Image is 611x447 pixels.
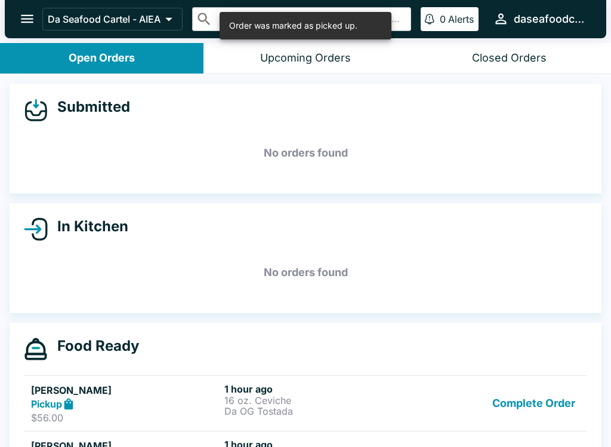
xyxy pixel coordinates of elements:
[224,395,413,406] p: 16 oz. Ceviche
[217,11,406,27] input: Search orders by name or phone number
[42,8,183,30] button: Da Seafood Cartel - AIEA
[224,383,413,395] h6: 1 hour ago
[48,218,128,235] h4: In Kitchen
[224,406,413,417] p: Da OG Tostada
[448,13,474,25] p: Alerts
[229,16,357,36] div: Order was marked as picked up.
[24,131,587,174] h5: No orders found
[260,51,351,65] div: Upcoming Orders
[24,251,587,294] h5: No orders found
[48,337,139,355] h4: Food Ready
[12,4,42,34] button: open drawer
[24,375,587,431] a: [PERSON_NAME]Pickup$56.001 hour ago16 oz. CevicheDa OG TostadaComplete Order
[440,13,446,25] p: 0
[472,51,547,65] div: Closed Orders
[514,12,587,26] div: daseafoodcartel
[488,6,592,32] button: daseafoodcartel
[48,13,161,25] p: Da Seafood Cartel - AIEA
[487,383,580,424] button: Complete Order
[31,412,220,424] p: $56.00
[31,398,62,410] strong: Pickup
[69,51,135,65] div: Open Orders
[48,98,130,116] h4: Submitted
[31,383,220,397] h5: [PERSON_NAME]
